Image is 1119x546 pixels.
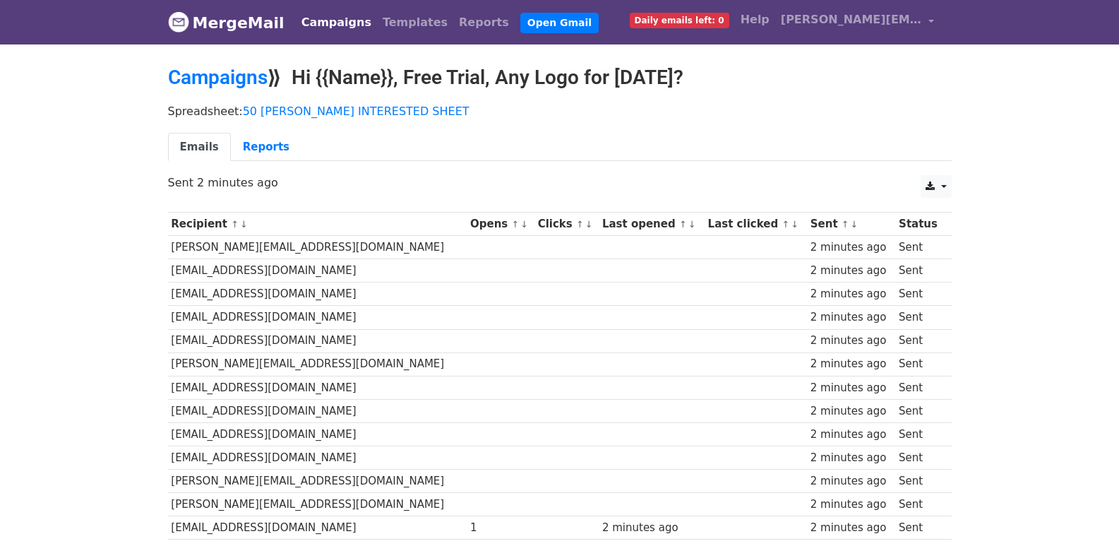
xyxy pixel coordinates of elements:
[168,66,952,90] h2: ⟫ Hi {{Name}}, Free Trial, Any Logo for [DATE]?
[705,213,807,236] th: Last clicked
[168,11,189,32] img: MergeMail logo
[168,133,231,162] a: Emails
[520,13,599,33] a: Open Gmail
[895,283,944,306] td: Sent
[781,11,922,28] span: [PERSON_NAME][EMAIL_ADDRESS][DOMAIN_NAME]
[810,309,892,326] div: 2 minutes ago
[168,470,467,493] td: [PERSON_NAME][EMAIL_ADDRESS][DOMAIN_NAME]
[599,213,705,236] th: Last opened
[810,473,892,489] div: 2 minutes ago
[688,219,696,230] a: ↓
[470,520,531,536] div: 1
[231,219,239,230] a: ↑
[240,219,248,230] a: ↓
[810,286,892,302] div: 2 minutes ago
[168,175,952,190] p: Sent 2 minutes ago
[243,105,469,118] a: 50 [PERSON_NAME] INTERESTED SHEET
[791,219,798,230] a: ↓
[168,104,952,119] p: Spreadsheet:
[453,8,515,37] a: Reports
[467,213,534,236] th: Opens
[810,239,892,256] div: 2 minutes ago
[895,422,944,446] td: Sent
[168,66,268,89] a: Campaigns
[602,520,701,536] div: 2 minutes ago
[895,399,944,422] td: Sent
[810,520,892,536] div: 2 minutes ago
[168,399,467,422] td: [EMAIL_ADDRESS][DOMAIN_NAME]
[810,497,892,513] div: 2 minutes ago
[895,470,944,493] td: Sent
[576,219,584,230] a: ↑
[624,6,735,34] a: Daily emails left: 0
[168,352,467,376] td: [PERSON_NAME][EMAIL_ADDRESS][DOMAIN_NAME]
[630,13,729,28] span: Daily emails left: 0
[520,219,528,230] a: ↓
[168,283,467,306] td: [EMAIL_ADDRESS][DOMAIN_NAME]
[168,213,467,236] th: Recipient
[895,493,944,516] td: Sent
[775,6,940,39] a: [PERSON_NAME][EMAIL_ADDRESS][DOMAIN_NAME]
[377,8,453,37] a: Templates
[168,376,467,399] td: [EMAIL_ADDRESS][DOMAIN_NAME]
[895,259,944,283] td: Sent
[851,219,858,230] a: ↓
[168,306,467,329] td: [EMAIL_ADDRESS][DOMAIN_NAME]
[895,236,944,259] td: Sent
[168,259,467,283] td: [EMAIL_ADDRESS][DOMAIN_NAME]
[810,263,892,279] div: 2 minutes ago
[168,329,467,352] td: [EMAIL_ADDRESS][DOMAIN_NAME]
[895,306,944,329] td: Sent
[842,219,849,230] a: ↑
[895,446,944,470] td: Sent
[895,352,944,376] td: Sent
[168,493,467,516] td: [PERSON_NAME][EMAIL_ADDRESS][DOMAIN_NAME]
[168,446,467,470] td: [EMAIL_ADDRESS][DOMAIN_NAME]
[810,450,892,466] div: 2 minutes ago
[810,333,892,349] div: 2 minutes ago
[807,213,895,236] th: Sent
[512,219,520,230] a: ↑
[895,213,944,236] th: Status
[534,213,599,236] th: Clicks
[895,516,944,540] td: Sent
[895,376,944,399] td: Sent
[168,8,285,37] a: MergeMail
[168,422,467,446] td: [EMAIL_ADDRESS][DOMAIN_NAME]
[168,516,467,540] td: [EMAIL_ADDRESS][DOMAIN_NAME]
[231,133,301,162] a: Reports
[895,329,944,352] td: Sent
[782,219,789,230] a: ↑
[735,6,775,34] a: Help
[810,380,892,396] div: 2 minutes ago
[585,219,593,230] a: ↓
[296,8,377,37] a: Campaigns
[810,427,892,443] div: 2 minutes ago
[679,219,687,230] a: ↑
[810,403,892,420] div: 2 minutes ago
[810,356,892,372] div: 2 minutes ago
[168,236,467,259] td: [PERSON_NAME][EMAIL_ADDRESS][DOMAIN_NAME]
